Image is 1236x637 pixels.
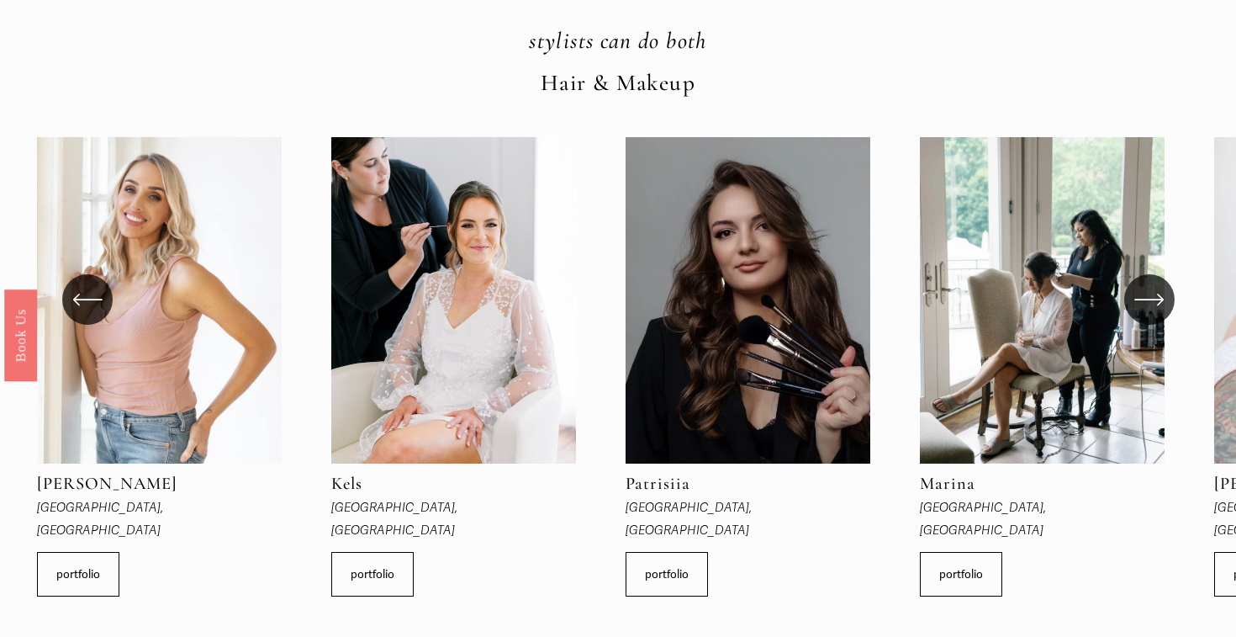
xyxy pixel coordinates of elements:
a: portfolio [626,552,708,597]
a: portfolio [920,552,1002,597]
a: portfolio [37,552,119,597]
em: stylists can do both [529,27,706,55]
a: Book Us [4,289,37,380]
button: Next [1124,274,1175,325]
button: Previous [62,274,113,325]
p: Hair & Makeup [37,62,1199,104]
a: portfolio [331,552,414,597]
